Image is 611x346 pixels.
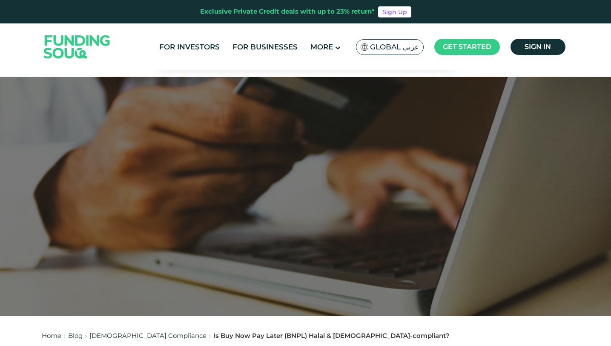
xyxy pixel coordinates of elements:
[310,43,333,51] span: More
[443,43,491,51] span: Get started
[230,40,300,54] a: For Businesses
[89,332,207,340] a: [DEMOGRAPHIC_DATA] Compliance
[213,331,450,341] div: Is Buy Now Pay Later (BNPL) Halal & [DEMOGRAPHIC_DATA]-compliant?
[378,6,411,17] a: Sign Up
[35,25,119,68] img: Logo
[511,39,565,55] a: Sign in
[42,332,61,340] a: Home
[370,42,419,52] span: Global عربي
[525,43,551,51] span: Sign in
[361,43,368,51] img: SA Flag
[68,332,83,340] a: Blog
[200,7,375,17] div: Exclusive Private Credit deals with up to 23% return*
[157,40,222,54] a: For Investors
